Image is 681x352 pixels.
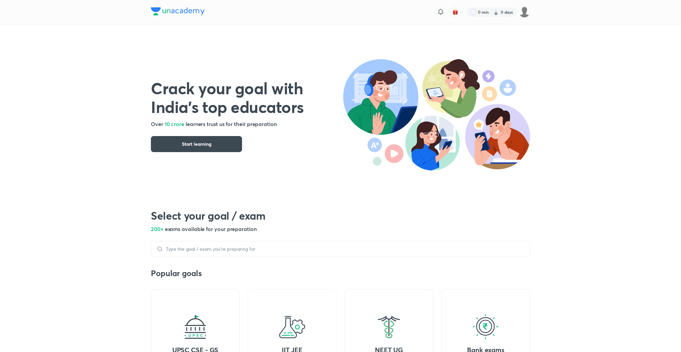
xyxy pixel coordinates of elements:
h1: Crack your goal with India’s top educators [151,79,343,116]
button: avatar [450,7,461,17]
h2: Select your goal / exam [151,209,530,222]
span: Start learning [182,141,211,147]
img: Company Logo [151,7,205,15]
h3: Popular goals [151,268,530,278]
a: Company Logo [151,7,205,17]
h5: 200+ [151,225,530,233]
h5: Over learners trust us for their preparation [151,120,343,128]
img: goal-icon [279,314,305,340]
span: exams available for your preparation [165,225,257,232]
span: 10 crore [165,120,184,127]
button: Start learning [151,136,242,152]
img: header [343,59,530,170]
input: Type the goal / exam you’re preparing for [163,246,524,252]
img: goal-icon [376,314,402,340]
img: goal-icon [472,314,499,340]
img: streak [493,9,499,15]
img: goal-icon [182,314,209,340]
img: Sakshi Nath [519,6,530,18]
img: avatar [452,9,458,15]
